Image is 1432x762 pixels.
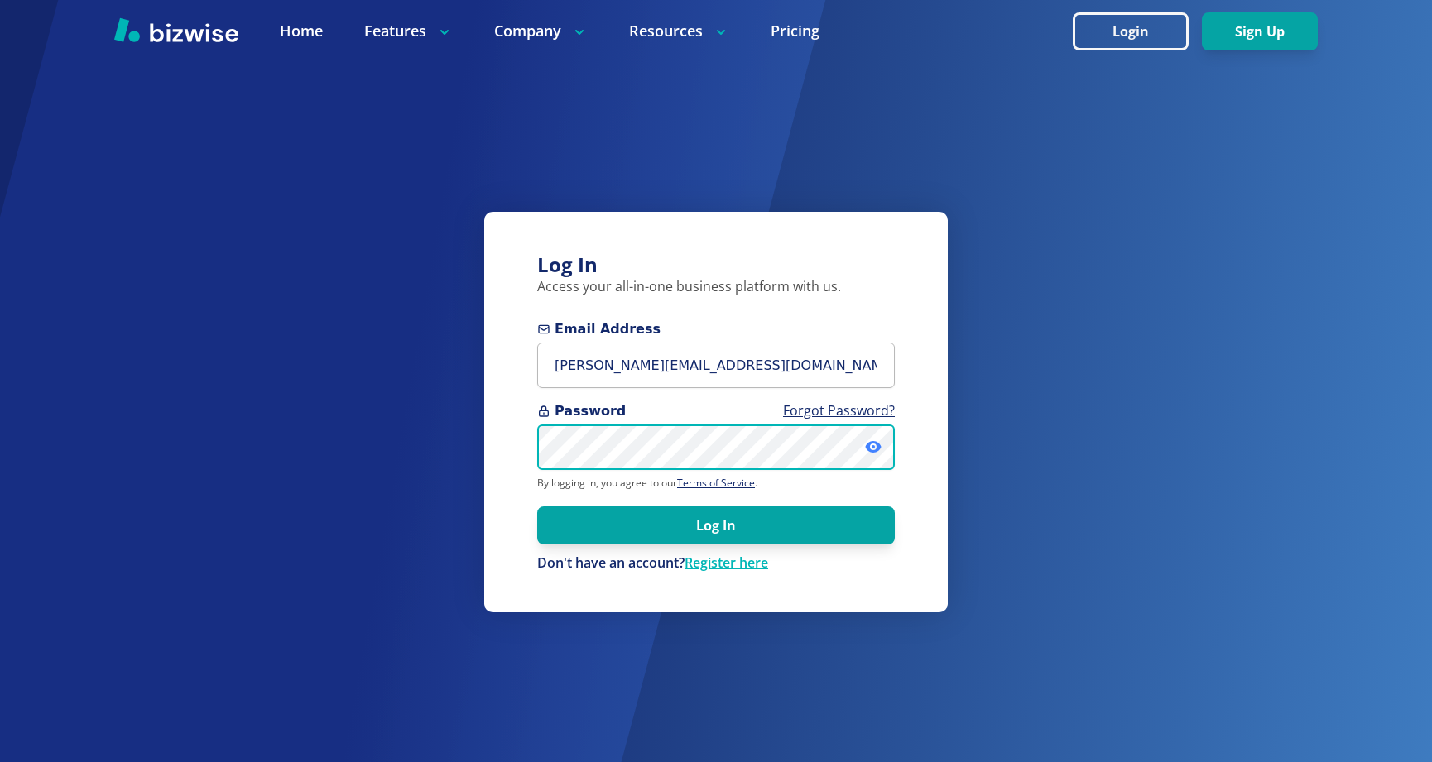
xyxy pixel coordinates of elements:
p: Company [494,21,588,41]
button: Log In [537,506,895,544]
button: Sign Up [1202,12,1318,50]
h3: Log In [537,252,895,279]
span: Email Address [537,319,895,339]
img: Bizwise Logo [114,17,238,42]
a: Sign Up [1202,24,1318,40]
a: Terms of Service [677,476,755,490]
input: you@example.com [537,343,895,388]
p: Resources [629,21,729,41]
a: Home [280,21,323,41]
p: Features [364,21,453,41]
button: Login [1073,12,1189,50]
p: Access your all-in-one business platform with us. [537,278,895,296]
p: Don't have an account? [537,554,895,573]
a: Forgot Password? [783,401,895,419]
span: Password [537,401,895,421]
a: Register here [685,554,768,572]
a: Login [1073,24,1202,40]
div: Don't have an account?Register here [537,554,895,573]
p: By logging in, you agree to our . [537,477,895,490]
a: Pricing [771,21,819,41]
